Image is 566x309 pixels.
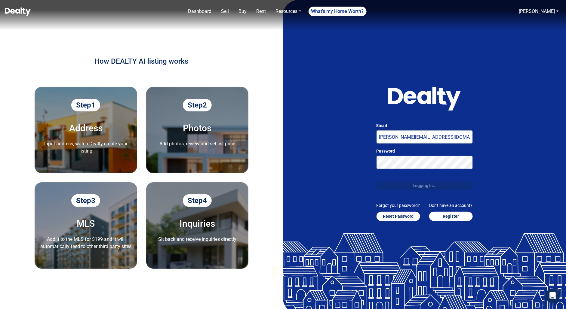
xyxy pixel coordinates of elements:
[377,148,473,154] label: Password
[71,194,100,207] span: Step 3
[377,181,473,190] button: Logging In...
[429,202,473,209] p: Don't have an account?
[377,123,473,129] label: Email
[517,5,561,17] a: [PERSON_NAME]
[39,123,132,133] h5: Address
[5,8,31,16] img: Dealty - Buy, Sell & Rent Homes
[39,140,132,155] p: Input address, watch Dealty create your listing
[183,194,212,207] span: Step 4
[429,212,473,221] button: Register
[546,289,560,303] div: Open Intercom Messenger
[236,5,249,17] a: Buy
[15,57,268,66] h1: How DEALTY AI listing works
[219,5,231,17] a: Sell
[186,5,214,17] a: Dashboard
[254,5,268,17] a: Rent
[151,140,244,147] p: Add photos, review and set list price
[519,8,555,14] a: [PERSON_NAME]
[151,123,244,133] h5: Photos
[377,212,420,221] button: Reset Password
[183,99,212,111] span: Step 2
[273,5,303,17] a: Resources
[39,219,132,229] h5: MLS
[151,219,244,229] h5: Inquiries
[377,202,420,209] p: Forgot your password?
[71,99,100,111] span: Step 1
[151,236,244,243] p: Sit back and receive inquiries directly
[309,7,367,16] a: What's my Home Worth?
